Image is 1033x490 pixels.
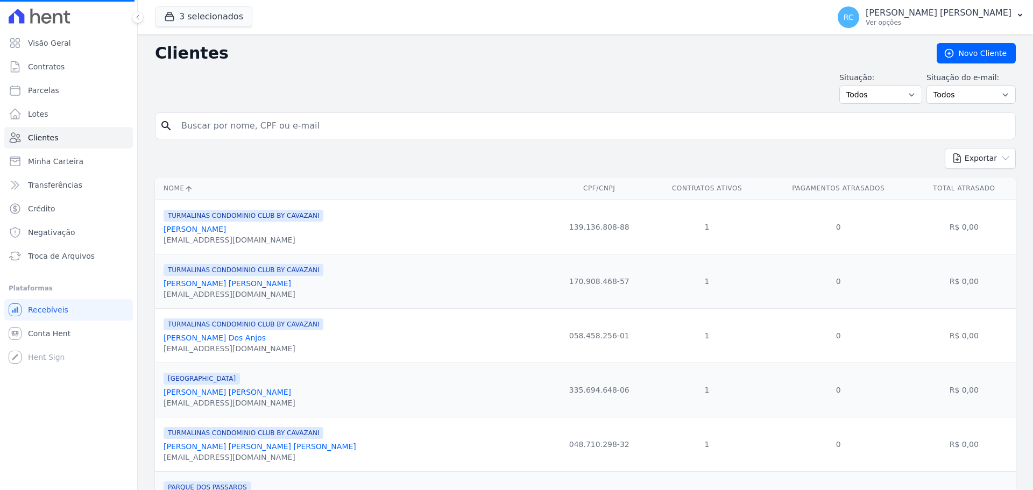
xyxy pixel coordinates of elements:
[912,254,1016,308] td: R$ 0,00
[28,109,48,119] span: Lotes
[866,8,1011,18] p: [PERSON_NAME] [PERSON_NAME]
[765,254,912,308] td: 0
[164,225,226,233] a: [PERSON_NAME]
[649,417,765,471] td: 1
[4,323,133,344] a: Conta Hent
[164,264,323,276] span: TURMALINAS CONDOMINIO CLUB BY CAVAZANI
[912,200,1016,254] td: R$ 0,00
[28,61,65,72] span: Contratos
[765,308,912,363] td: 0
[4,103,133,125] a: Lotes
[155,6,252,27] button: 3 selecionados
[164,427,323,439] span: TURMALINAS CONDOMINIO CLUB BY CAVAZANI
[4,198,133,219] a: Crédito
[912,177,1016,200] th: Total Atrasado
[765,417,912,471] td: 0
[164,235,323,245] div: [EMAIL_ADDRESS][DOMAIN_NAME]
[937,43,1016,63] a: Novo Cliente
[4,80,133,101] a: Parcelas
[4,222,133,243] a: Negativação
[28,227,75,238] span: Negativação
[4,32,133,54] a: Visão Geral
[28,328,70,339] span: Conta Hent
[549,417,649,471] td: 048.710.298-32
[164,452,356,463] div: [EMAIL_ADDRESS][DOMAIN_NAME]
[4,151,133,172] a: Minha Carteira
[926,72,1016,83] label: Situação do e-mail:
[549,177,649,200] th: CPF/CNPJ
[4,56,133,77] a: Contratos
[164,279,291,288] a: [PERSON_NAME] [PERSON_NAME]
[28,85,59,96] span: Parcelas
[649,308,765,363] td: 1
[155,177,549,200] th: Nome
[649,254,765,308] td: 1
[28,156,83,167] span: Minha Carteira
[839,72,922,83] label: Situação:
[28,203,55,214] span: Crédito
[829,2,1033,32] button: RC [PERSON_NAME] [PERSON_NAME] Ver opções
[549,308,649,363] td: 058.458.256-01
[164,333,266,342] a: [PERSON_NAME] Dos Anjos
[164,388,291,396] a: [PERSON_NAME] [PERSON_NAME]
[164,442,356,451] a: [PERSON_NAME] [PERSON_NAME] [PERSON_NAME]
[765,200,912,254] td: 0
[28,38,71,48] span: Visão Geral
[164,289,323,300] div: [EMAIL_ADDRESS][DOMAIN_NAME]
[175,115,1011,137] input: Buscar por nome, CPF ou e-mail
[549,254,649,308] td: 170.908.468-57
[866,18,1011,27] p: Ver opções
[164,397,295,408] div: [EMAIL_ADDRESS][DOMAIN_NAME]
[844,13,854,21] span: RC
[9,282,129,295] div: Plataformas
[28,304,68,315] span: Recebíveis
[912,417,1016,471] td: R$ 0,00
[945,148,1016,169] button: Exportar
[4,245,133,267] a: Troca de Arquivos
[649,200,765,254] td: 1
[160,119,173,132] i: search
[28,180,82,190] span: Transferências
[549,363,649,417] td: 335.694.648-06
[765,177,912,200] th: Pagamentos Atrasados
[649,363,765,417] td: 1
[549,200,649,254] td: 139.136.808-88
[912,363,1016,417] td: R$ 0,00
[4,174,133,196] a: Transferências
[164,210,323,222] span: TURMALINAS CONDOMINIO CLUB BY CAVAZANI
[28,251,95,261] span: Troca de Arquivos
[4,127,133,148] a: Clientes
[649,177,765,200] th: Contratos Ativos
[765,363,912,417] td: 0
[164,318,323,330] span: TURMALINAS CONDOMINIO CLUB BY CAVAZANI
[4,299,133,321] a: Recebíveis
[28,132,58,143] span: Clientes
[164,373,240,385] span: [GEOGRAPHIC_DATA]
[912,308,1016,363] td: R$ 0,00
[164,343,323,354] div: [EMAIL_ADDRESS][DOMAIN_NAME]
[155,44,919,63] h2: Clientes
